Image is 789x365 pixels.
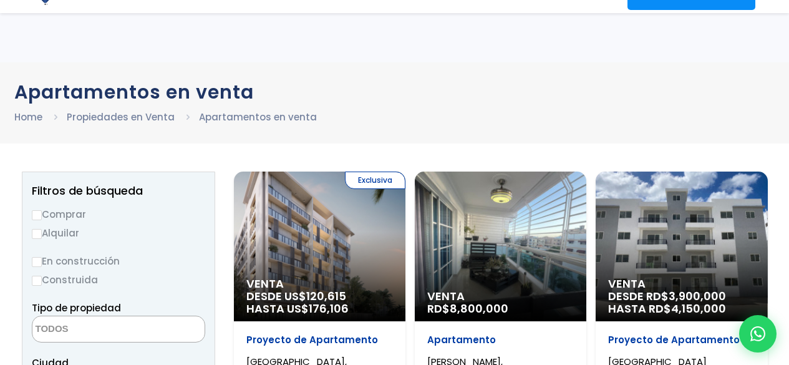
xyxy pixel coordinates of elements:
span: HASTA US$ [246,303,393,315]
span: 120,615 [306,288,346,304]
p: Apartamento [427,334,574,346]
p: Proyecto de Apartamento [608,334,755,346]
input: Construida [32,276,42,286]
label: Alquilar [32,225,205,241]
li: Apartamentos en venta [199,109,317,125]
span: HASTA RD$ [608,303,755,315]
label: Comprar [32,207,205,222]
span: Venta [246,278,393,290]
span: Exclusiva [345,172,405,189]
span: DESDE US$ [246,290,393,315]
span: Tipo de propiedad [32,301,121,314]
h2: Filtros de búsqueda [32,185,205,197]
span: 3,900,000 [669,288,726,304]
input: Comprar [32,210,42,220]
textarea: Search [32,316,153,343]
input: En construcción [32,257,42,267]
span: Venta [608,278,755,290]
a: Propiedades en Venta [67,110,175,124]
span: Venta [427,290,574,303]
label: Construida [32,272,205,288]
span: 176,106 [309,301,349,316]
input: Alquilar [32,229,42,239]
a: Home [14,110,42,124]
span: 8,800,000 [450,301,508,316]
h1: Apartamentos en venta [14,81,775,103]
label: En construcción [32,253,205,269]
span: 4,150,000 [671,301,726,316]
span: RD$ [427,301,508,316]
p: Proyecto de Apartamento [246,334,393,346]
span: DESDE RD$ [608,290,755,315]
